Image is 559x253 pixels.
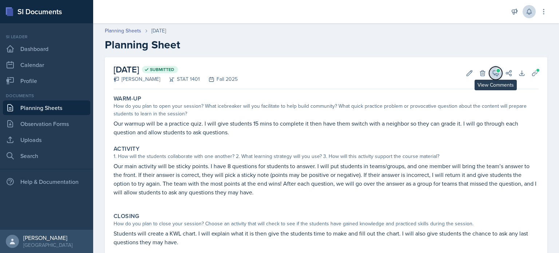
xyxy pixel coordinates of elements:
p: Students will create a KWL chart. I will explain what it is then give the students time to make a... [114,229,539,246]
div: [GEOGRAPHIC_DATA] [23,241,72,249]
div: Fall 2025 [200,75,238,83]
div: 1. How will the students collaborate with one another? 2. What learning strategy will you use? 3.... [114,153,539,160]
label: Warm-Up [114,95,142,102]
span: Submitted [150,67,174,72]
div: How do you plan to open your session? What icebreaker will you facilitate to help build community... [114,102,539,118]
p: Our warmup will be a practice quiz. I will give students 15 mins to complete it then have them sw... [114,119,539,137]
div: Documents [3,92,90,99]
a: Uploads [3,133,90,147]
label: Activity [114,145,139,153]
div: [PERSON_NAME] [114,75,160,83]
p: Our main activity will be sticky points. I have 8 questions for students to answer. I will put st... [114,162,539,197]
a: Profile [3,74,90,88]
div: Help & Documentation [3,174,90,189]
h2: Planning Sheet [105,38,547,51]
div: How do you plan to close your session? Choose an activity that will check to see if the students ... [114,220,539,228]
a: Planning Sheets [3,100,90,115]
a: Calendar [3,58,90,72]
div: [DATE] [151,27,166,35]
a: Dashboard [3,41,90,56]
label: Closing [114,213,139,220]
div: [PERSON_NAME] [23,234,72,241]
a: Observation Forms [3,116,90,131]
h2: [DATE] [114,63,238,76]
div: Si leader [3,33,90,40]
a: Planning Sheets [105,27,141,35]
a: Search [3,149,90,163]
div: STAT 1401 [160,75,200,83]
button: View Comments [489,67,502,80]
